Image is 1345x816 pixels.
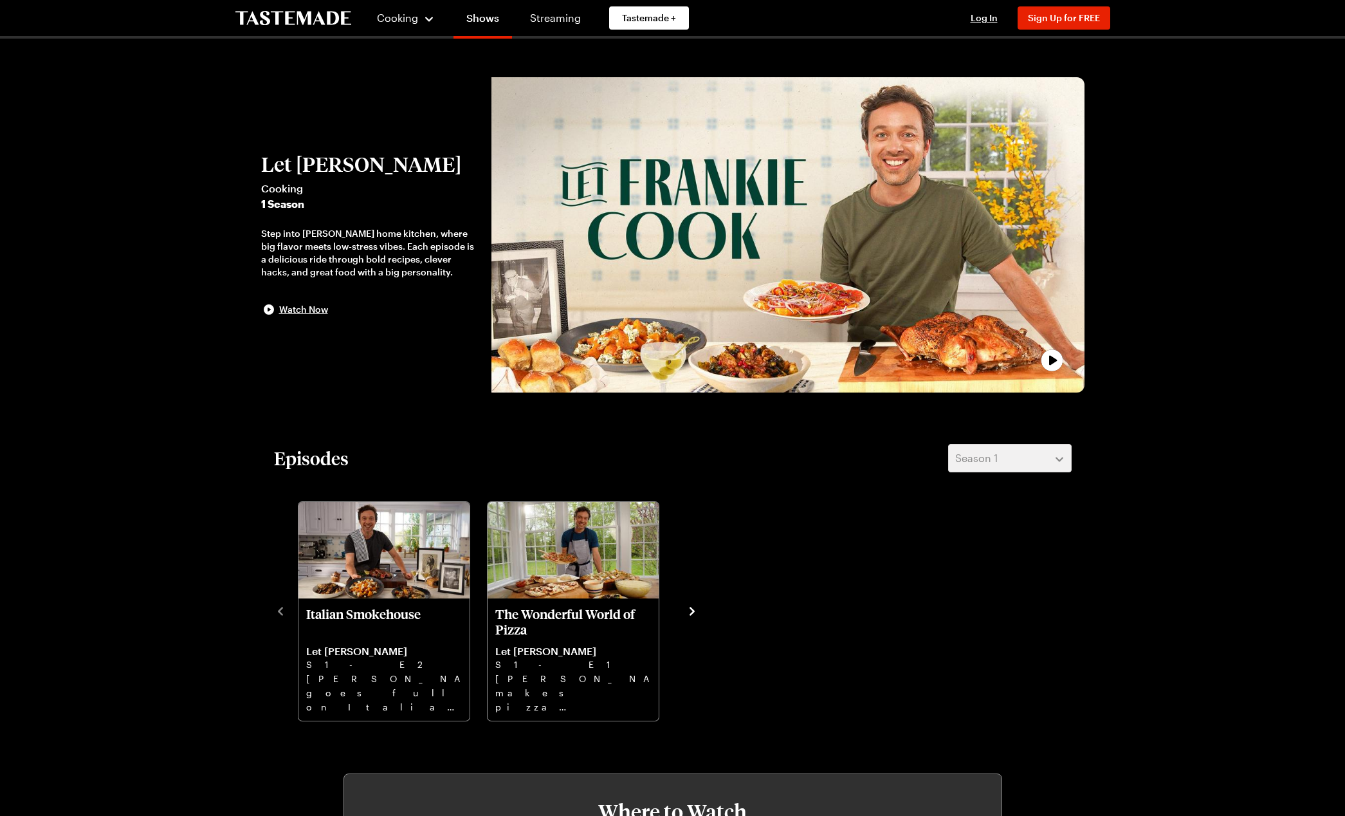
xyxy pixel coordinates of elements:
p: Let [PERSON_NAME] [306,645,462,658]
img: Let Frankie Cook [491,77,1084,393]
p: S1 - E2 [306,658,462,672]
span: Tastemade + [622,12,676,24]
h2: Episodes [274,447,349,470]
div: 1 / 2 [297,498,486,722]
div: The Wonderful World of Pizza [488,502,659,721]
a: To Tastemade Home Page [235,11,351,26]
span: Sign Up for FREE [1028,12,1100,23]
span: Season 1 [955,450,998,466]
p: [PERSON_NAME] makes pizza magic with two doughs, from Grilled Pizza to Grandma slices to honey-dr... [495,672,651,713]
div: Step into [PERSON_NAME] home kitchen, where big flavor meets low-stress vibes. Each episode is a ... [261,227,479,279]
button: Let [PERSON_NAME]Cooking1 SeasonStep into [PERSON_NAME] home kitchen, where big flavor meets low-... [261,153,479,317]
span: Log In [971,12,998,23]
p: The Wonderful World of Pizza [495,606,651,637]
div: 2 / 2 [486,498,675,722]
h2: Let [PERSON_NAME] [261,153,479,176]
button: navigate to previous item [274,602,287,618]
button: play trailer [491,77,1084,393]
a: Tastemade + [609,6,689,30]
img: Italian Smokehouse [298,502,470,598]
p: [PERSON_NAME] goes full on Italian steakhouse with Treviso salad, ice cold martinis, and Bistecca... [306,672,462,713]
img: The Wonderful World of Pizza [488,502,659,598]
button: Log In [958,12,1010,24]
a: Shows [453,3,512,39]
p: Italian Smokehouse [306,606,462,637]
p: S1 - E1 [495,658,651,672]
span: Watch Now [279,303,328,316]
button: Season 1 [948,444,1072,472]
button: navigate to next item [686,602,699,618]
span: Cooking [261,181,479,196]
button: Sign Up for FREE [1018,6,1110,30]
span: Cooking [377,12,418,24]
a: Italian Smokehouse [306,606,462,713]
a: The Wonderful World of Pizza [495,606,651,713]
button: Cooking [377,3,435,33]
div: Italian Smokehouse [298,502,470,721]
span: 1 Season [261,196,479,212]
p: Let [PERSON_NAME] [495,645,651,658]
